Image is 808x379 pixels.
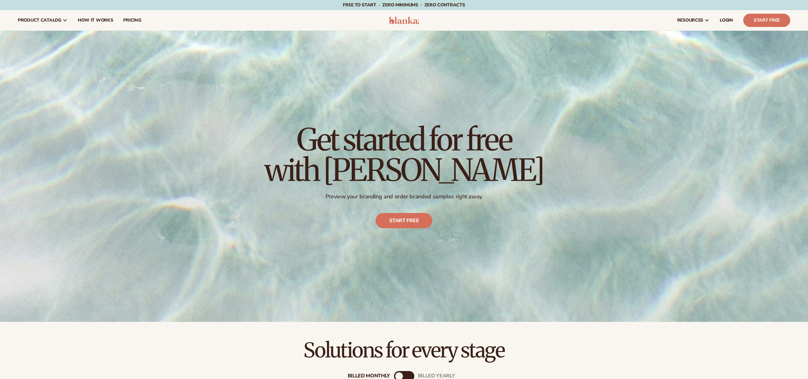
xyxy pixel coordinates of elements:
a: LOGIN [715,10,738,30]
a: How It Works [73,10,118,30]
p: Preview your branding and order branded samples right away. [264,193,544,200]
iframe: Intercom live chat [786,357,801,373]
span: product catalog [18,18,61,23]
span: Free to start · ZERO minimums · ZERO contracts [343,2,465,8]
h2: Solutions for every stage [18,340,790,361]
span: pricing [123,18,141,23]
span: LOGIN [720,18,733,23]
h1: Get started for free with [PERSON_NAME] [264,124,544,185]
a: pricing [118,10,146,30]
a: resources [672,10,715,30]
a: Start free [376,213,432,228]
a: product catalog [13,10,73,30]
a: Start Free [743,14,790,27]
span: How It Works [78,18,113,23]
img: logo [389,17,419,24]
span: resources [677,18,703,23]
